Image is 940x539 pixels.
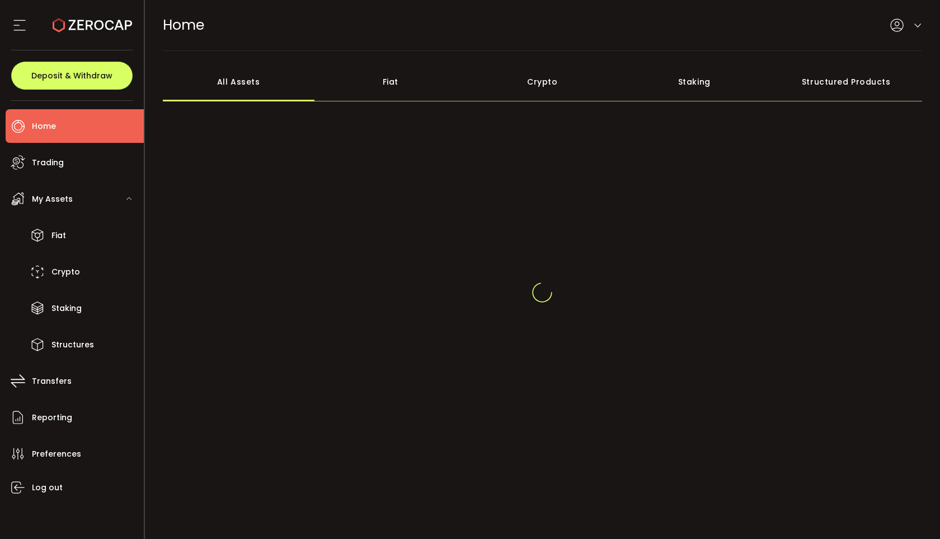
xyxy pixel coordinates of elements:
div: All Assets [163,62,315,101]
span: Trading [32,155,64,171]
span: Crypto [51,264,80,280]
span: Home [32,118,56,134]
span: My Assets [32,191,73,207]
span: Deposit & Withdraw [31,72,112,80]
div: Structured Products [770,62,923,101]
div: Fiat [314,62,467,101]
span: Home [163,15,204,35]
div: Crypto [467,62,619,101]
button: Deposit & Withdraw [11,62,133,90]
span: Preferences [32,446,81,462]
span: Staking [51,300,82,317]
span: Fiat [51,227,66,244]
span: Structures [51,337,94,353]
span: Log out [32,480,63,496]
span: Reporting [32,410,72,426]
span: Transfers [32,373,72,389]
div: Staking [618,62,770,101]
